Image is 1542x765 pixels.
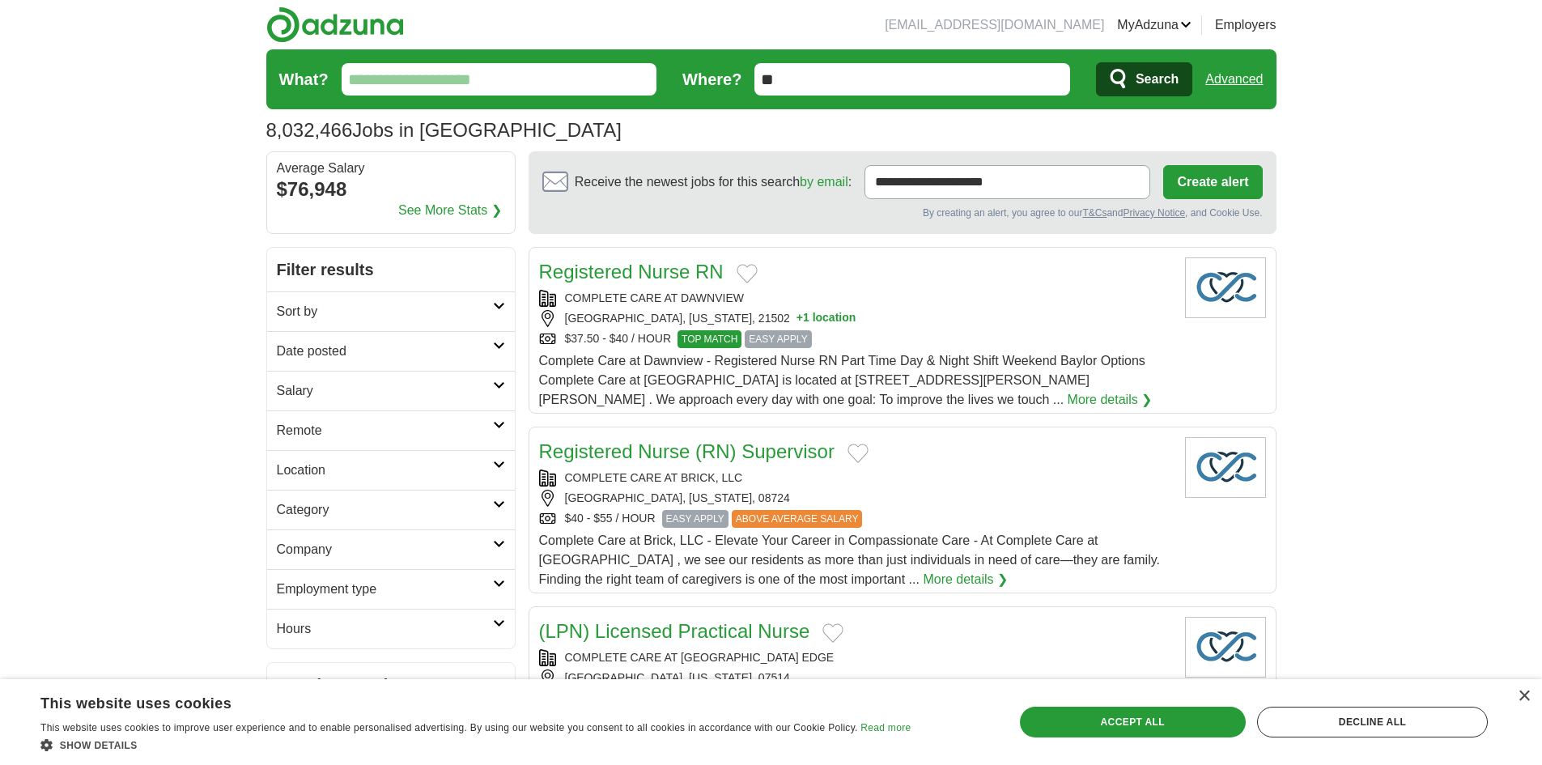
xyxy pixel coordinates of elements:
span: ABOVE AVERAGE SALARY [732,510,863,528]
h2: Salary [277,381,493,401]
div: Decline all [1257,707,1488,737]
div: COMPLETE CARE AT DAWNVIEW [539,290,1172,307]
a: Date posted [267,331,515,371]
a: More details ❯ [923,570,1008,589]
a: Privacy Notice [1123,207,1185,219]
div: $37.50 - $40 / HOUR [539,330,1172,348]
h2: Category [277,500,493,520]
button: Create alert [1163,165,1262,199]
label: What? [279,67,329,91]
h2: Remote [277,421,493,440]
a: Advanced [1205,63,1263,96]
div: Show details [40,737,911,753]
span: This website uses cookies to improve user experience and to enable personalised advertising. By u... [40,722,858,733]
a: Category [267,490,515,529]
a: T&Cs [1082,207,1107,219]
h2: Filter results [267,248,515,291]
div: [GEOGRAPHIC_DATA], [US_STATE], 21502 [539,310,1172,327]
span: + [796,310,803,327]
h2: Location [277,461,493,480]
a: Salary [267,371,515,410]
span: Search [1136,63,1179,96]
h2: Popular searches [277,673,505,697]
a: Remote [267,410,515,450]
button: Add to favorite jobs [737,264,758,283]
a: Location [267,450,515,490]
span: Complete Care at Brick, LLC - Elevate Your Career in Compassionate Care - At Complete Care at [GE... [539,533,1160,586]
a: Employers [1215,15,1277,35]
div: COMPLETE CARE AT BRICK, LLC [539,470,1172,487]
img: Company logo [1185,617,1266,678]
div: Average Salary [277,162,505,175]
span: Receive the newest jobs for this search : [575,172,852,192]
div: $40 - $55 / HOUR [539,510,1172,528]
span: EASY APPLY [662,510,729,528]
a: Hours [267,609,515,648]
h1: Jobs in [GEOGRAPHIC_DATA] [266,119,622,141]
span: 8,032,466 [266,116,353,145]
div: This website uses cookies [40,689,870,713]
a: Employment type [267,569,515,609]
a: See More Stats ❯ [398,201,502,220]
div: COMPLETE CARE AT [GEOGRAPHIC_DATA] EDGE [539,649,1172,666]
div: By creating an alert, you agree to our and , and Cookie Use. [542,206,1263,220]
span: Complete Care at Dawnview - Registered Nurse RN Part Time Day & Night Shift Weekend Baylor Option... [539,354,1145,406]
span: EASY APPLY [745,330,811,348]
a: MyAdzuna [1117,15,1192,35]
div: [GEOGRAPHIC_DATA], [US_STATE], 07514 [539,669,1172,686]
a: Company [267,529,515,569]
div: Accept all [1020,707,1246,737]
h2: Employment type [277,580,493,599]
label: Where? [682,67,741,91]
span: Show details [60,740,138,751]
a: More details ❯ [1068,390,1153,410]
img: Adzuna logo [266,6,404,43]
a: (LPN) Licensed Practical Nurse [539,620,810,642]
div: Close [1518,691,1530,703]
a: Registered Nurse (RN) Supervisor [539,440,835,462]
h2: Hours [277,619,493,639]
h2: Company [277,540,493,559]
h2: Sort by [277,302,493,321]
button: Add to favorite jobs [847,444,869,463]
button: Search [1096,62,1192,96]
div: $76,948 [277,175,505,204]
img: Company logo [1185,257,1266,318]
li: [EMAIL_ADDRESS][DOMAIN_NAME] [885,15,1104,35]
a: by email [800,175,848,189]
h2: Date posted [277,342,493,361]
span: TOP MATCH [678,330,741,348]
a: Sort by [267,291,515,331]
div: [GEOGRAPHIC_DATA], [US_STATE], 08724 [539,490,1172,507]
img: Company logo [1185,437,1266,498]
button: Add to favorite jobs [822,623,843,643]
button: +1 location [796,310,856,327]
a: Registered Nurse RN [539,261,724,283]
a: Read more, opens a new window [860,722,911,733]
